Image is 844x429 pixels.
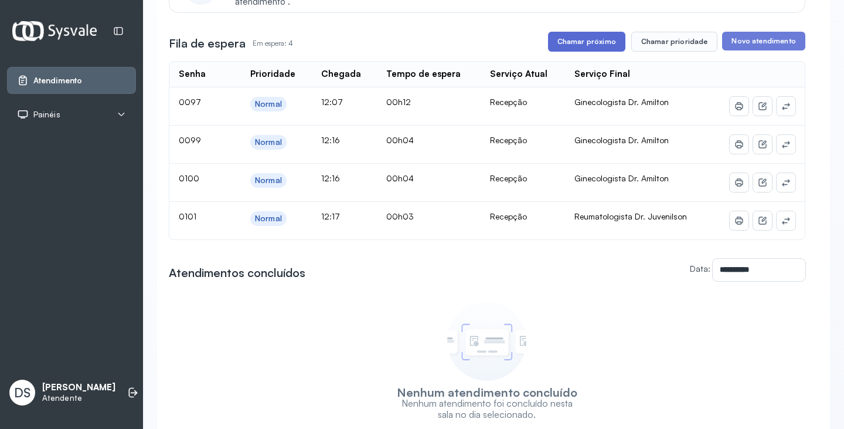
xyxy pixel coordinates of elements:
[255,99,282,109] div: Normal
[574,69,630,80] div: Serviço Final
[490,69,547,80] div: Serviço Atual
[253,35,293,52] p: Em espera: 4
[397,387,577,398] h3: Nenhum atendimento concluído
[179,97,201,107] span: 0097
[394,398,579,420] p: Nenhum atendimento foi concluído nesta sala no dia selecionado.
[179,173,199,183] span: 0100
[447,302,526,381] img: Imagem de empty state
[386,97,411,107] span: 00h12
[12,21,97,40] img: Logotipo do estabelecimento
[321,69,361,80] div: Chegada
[386,69,461,80] div: Tempo de espera
[574,135,669,145] span: Ginecologista Dr. Amilton
[490,97,556,107] div: Recepção
[179,211,196,221] span: 0101
[321,135,340,145] span: 12:16
[548,32,625,52] button: Chamar próximo
[321,173,340,183] span: 12:16
[490,211,556,222] div: Recepção
[690,264,710,273] label: Data:
[179,69,206,80] div: Senha
[386,173,414,183] span: 00h04
[33,76,82,86] span: Atendimento
[255,137,282,147] div: Normal
[631,32,718,52] button: Chamar prioridade
[33,110,60,120] span: Painéis
[490,135,556,146] div: Recepção
[574,97,669,107] span: Ginecologista Dr. Amilton
[169,265,305,281] h3: Atendimentos concluídos
[42,393,115,403] p: Atendente
[255,214,282,224] div: Normal
[574,173,669,183] span: Ginecologista Dr. Amilton
[722,32,805,50] button: Novo atendimento
[574,211,687,221] span: Reumatologista Dr. Juvenilson
[386,135,414,145] span: 00h04
[255,175,282,185] div: Normal
[179,135,201,145] span: 0099
[42,382,115,393] p: [PERSON_NAME]
[386,211,414,221] span: 00h03
[321,97,343,107] span: 12:07
[250,69,295,80] div: Prioridade
[17,75,126,86] a: Atendimento
[321,211,340,221] span: 12:17
[490,173,556,184] div: Recepção
[169,35,246,52] h3: Fila de espera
